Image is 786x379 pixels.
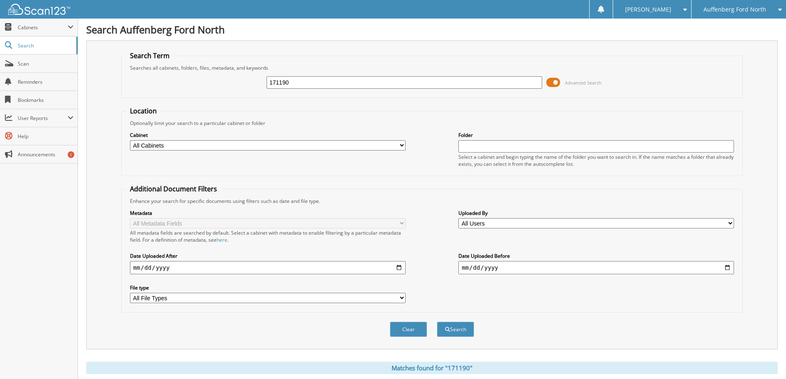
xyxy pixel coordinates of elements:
[458,210,734,217] label: Uploaded By
[458,252,734,259] label: Date Uploaded Before
[126,51,174,60] legend: Search Term
[126,64,738,71] div: Searches all cabinets, folders, files, metadata, and keywords
[18,24,68,31] span: Cabinets
[130,252,406,259] label: Date Uploaded After
[437,322,474,337] button: Search
[458,261,734,274] input: end
[625,7,671,12] span: [PERSON_NAME]
[18,97,73,104] span: Bookmarks
[68,151,74,158] div: 1
[458,132,734,139] label: Folder
[390,322,427,337] button: Clear
[130,284,406,291] label: File type
[130,132,406,139] label: Cabinet
[126,120,738,127] div: Optionally limit your search to a particular cabinet or folder
[130,261,406,274] input: start
[86,362,778,374] div: Matches found for "171190"
[8,4,70,15] img: scan123-logo-white.svg
[126,184,221,193] legend: Additional Document Filters
[130,229,406,243] div: All metadata fields are searched by default. Select a cabinet with metadata to enable filtering b...
[18,151,73,158] span: Announcements
[86,23,778,36] h1: Search Auffenberg Ford North
[18,78,73,85] span: Reminders
[18,60,73,67] span: Scan
[18,42,72,49] span: Search
[458,153,734,167] div: Select a cabinet and begin typing the name of the folder you want to search in. If the name match...
[703,7,766,12] span: Auffenberg Ford North
[126,106,161,115] legend: Location
[126,198,738,205] div: Enhance your search for specific documents using filters such as date and file type.
[18,115,68,122] span: User Reports
[18,133,73,140] span: Help
[130,210,406,217] label: Metadata
[217,236,227,243] a: here
[565,80,602,86] span: Advanced Search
